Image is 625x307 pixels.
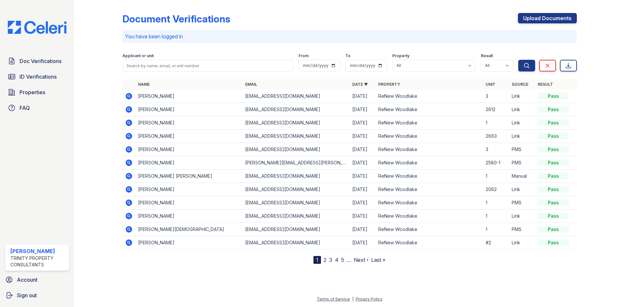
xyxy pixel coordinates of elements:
[509,103,535,116] td: Link
[243,223,350,236] td: [EMAIL_ADDRESS][DOMAIN_NAME]
[538,120,569,126] div: Pass
[376,183,483,196] td: ReNew Woodlake
[350,130,376,143] td: [DATE]
[538,226,569,233] div: Pass
[376,156,483,170] td: ReNew Woodlake
[350,210,376,223] td: [DATE]
[243,143,350,156] td: [EMAIL_ADDRESS][DOMAIN_NAME]
[17,276,37,284] span: Account
[376,116,483,130] td: ReNew Woodlake
[509,143,535,156] td: PMS
[20,104,30,112] span: FAQ
[135,223,243,236] td: [PERSON_NAME][DEMOGRAPHIC_DATA]
[538,93,569,99] div: Pass
[135,236,243,249] td: [PERSON_NAME]
[356,297,382,301] a: Privacy Policy
[317,297,350,301] a: Terms of Service
[5,101,69,114] a: FAQ
[509,156,535,170] td: PMS
[538,213,569,219] div: Pass
[509,183,535,196] td: Link
[483,156,509,170] td: 2580-1
[483,236,509,249] td: #2
[5,70,69,83] a: ID Verifications
[243,90,350,103] td: [EMAIL_ADDRESS][DOMAIN_NAME]
[20,57,62,65] span: Doc Verifications
[5,55,69,68] a: Doc Verifications
[243,156,350,170] td: [PERSON_NAME][EMAIL_ADDRESS][PERSON_NAME][DOMAIN_NAME]
[538,106,569,113] div: Pass
[313,256,321,264] div: 1
[350,143,376,156] td: [DATE]
[243,196,350,210] td: [EMAIL_ADDRESS][DOMAIN_NAME]
[538,133,569,139] div: Pass
[483,183,509,196] td: 2062
[135,130,243,143] td: [PERSON_NAME]
[3,273,72,286] a: Account
[509,170,535,183] td: Manual
[135,183,243,196] td: [PERSON_NAME]
[538,82,553,87] a: Result
[5,86,69,99] a: Properties
[17,291,37,299] span: Sign out
[350,183,376,196] td: [DATE]
[350,103,376,116] td: [DATE]
[509,196,535,210] td: PMS
[350,170,376,183] td: [DATE]
[350,90,376,103] td: [DATE]
[350,236,376,249] td: [DATE]
[350,156,376,170] td: [DATE]
[486,82,495,87] a: Unit
[481,53,493,58] label: Result
[483,90,509,103] td: 3
[138,82,150,87] a: Name
[329,257,332,263] a: 3
[509,223,535,236] td: PMS
[122,53,154,58] label: Applicant or unit
[135,156,243,170] td: [PERSON_NAME]
[122,60,293,71] input: Search by name, email, or unit number
[376,210,483,223] td: ReNew Woodlake
[483,103,509,116] td: 2612
[352,297,354,301] div: |
[20,88,45,96] span: Properties
[352,82,368,87] a: Date ▼
[335,257,339,263] a: 4
[243,170,350,183] td: [EMAIL_ADDRESS][DOMAIN_NAME]
[10,255,66,268] div: Trinity Property Consultants
[376,223,483,236] td: ReNew Woodlake
[538,160,569,166] div: Pass
[483,210,509,223] td: 1
[243,130,350,143] td: [EMAIL_ADDRESS][DOMAIN_NAME]
[347,256,351,264] span: …
[392,53,410,58] label: Property
[354,257,368,263] a: Next ›
[135,170,243,183] td: [PERSON_NAME] [PERSON_NAME]
[243,116,350,130] td: [EMAIL_ADDRESS][DOMAIN_NAME]
[378,82,400,87] a: Property
[135,90,243,103] td: [PERSON_NAME]
[135,103,243,116] td: [PERSON_NAME]
[135,196,243,210] td: [PERSON_NAME]
[518,13,577,23] a: Upload Documents
[509,90,535,103] td: Link
[135,116,243,130] td: [PERSON_NAME]
[483,170,509,183] td: 1
[135,143,243,156] td: [PERSON_NAME]
[350,196,376,210] td: [DATE]
[538,173,569,179] div: Pass
[243,183,350,196] td: [EMAIL_ADDRESS][DOMAIN_NAME]
[512,82,528,87] a: Source
[125,32,574,40] p: You have been logged in
[20,73,57,81] span: ID Verifications
[299,53,309,58] label: From
[538,146,569,153] div: Pass
[538,239,569,246] div: Pass
[371,257,385,263] a: Last »
[483,143,509,156] td: 3
[122,13,230,25] div: Document Verifications
[376,196,483,210] td: ReNew Woodlake
[3,289,72,302] button: Sign out
[345,53,351,58] label: To
[483,223,509,236] td: 1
